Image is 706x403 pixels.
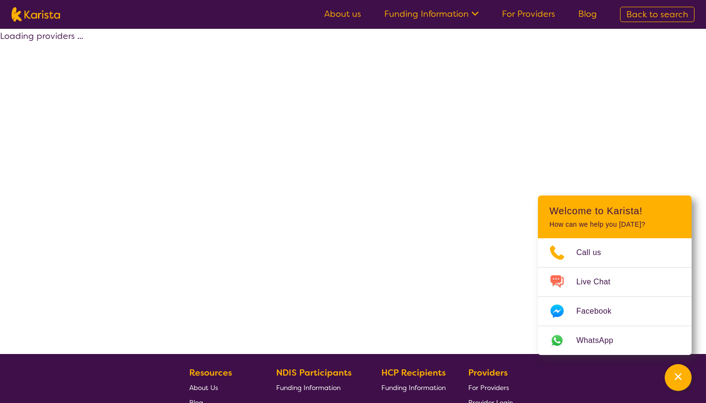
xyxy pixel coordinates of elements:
[576,245,613,260] span: Call us
[502,8,555,20] a: For Providers
[549,220,680,229] p: How can we help you [DATE]?
[665,364,692,391] button: Channel Menu
[620,7,694,22] a: Back to search
[381,383,446,392] span: Funding Information
[276,367,352,379] b: NDIS Participants
[538,195,692,355] div: Channel Menu
[468,380,513,395] a: For Providers
[549,205,680,217] h2: Welcome to Karista!
[576,304,623,318] span: Facebook
[324,8,361,20] a: About us
[189,383,218,392] span: About Us
[538,238,692,355] ul: Choose channel
[576,275,622,289] span: Live Chat
[576,333,625,348] span: WhatsApp
[276,383,341,392] span: Funding Information
[578,8,597,20] a: Blog
[468,367,508,379] b: Providers
[12,7,60,22] img: Karista logo
[384,8,479,20] a: Funding Information
[626,9,688,20] span: Back to search
[381,380,446,395] a: Funding Information
[189,367,232,379] b: Resources
[468,383,509,392] span: For Providers
[276,380,359,395] a: Funding Information
[538,326,692,355] a: Web link opens in a new tab.
[189,380,254,395] a: About Us
[381,367,446,379] b: HCP Recipients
